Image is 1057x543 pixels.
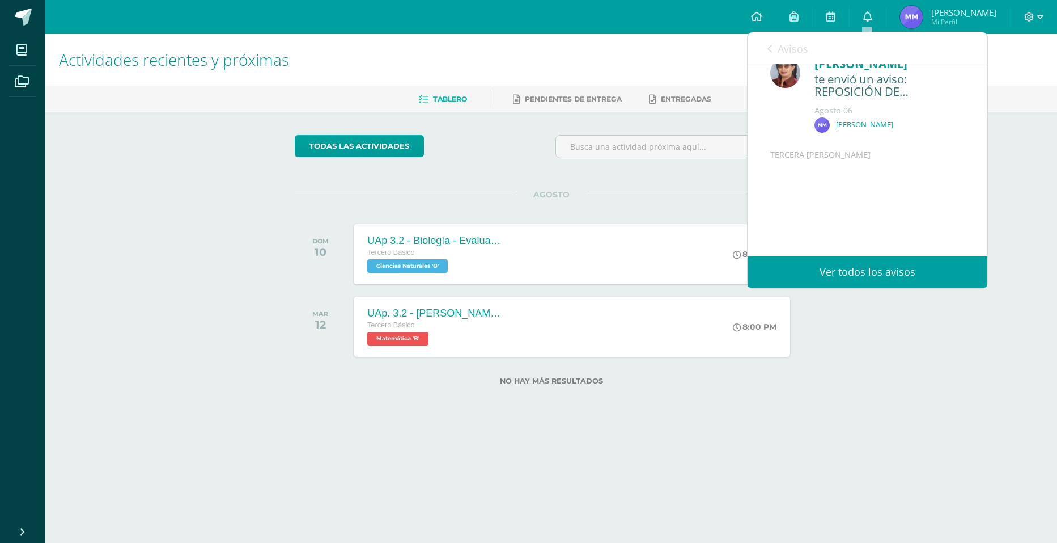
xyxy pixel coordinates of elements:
[295,377,808,385] label: No hay más resultados
[778,42,808,56] span: Avisos
[312,237,329,245] div: DOM
[513,90,622,108] a: Pendientes de entrega
[312,318,328,331] div: 12
[770,148,965,245] div: TERCERA [PERSON_NAME]
[649,90,711,108] a: Entregadas
[748,256,987,288] a: Ver todos los avisos
[814,117,830,133] img: 02ff65b8cd4b99fab78498a9687a2487.png
[556,136,807,158] input: Busca una actividad próxima aquí...
[770,58,800,88] img: 62738a800ecd8b6fa95d10d0b85c3dbc.png
[312,245,329,259] div: 10
[931,17,996,27] span: Mi Perfil
[515,190,588,200] span: AGOSTO
[525,95,622,103] span: Pendientes de entrega
[367,332,428,346] span: Matemática 'B'
[419,90,467,108] a: Tablero
[367,259,448,273] span: Ciencias Naturales 'B'
[367,321,414,329] span: Tercero Básico
[931,7,996,18] span: [PERSON_NAME]
[900,41,967,54] span: avisos sin leer
[312,310,328,318] div: MAR
[367,235,503,247] div: UAp 3.2 - Biología - Evaluación Sumativa
[814,73,965,99] div: te envió un aviso: REPOSICIÓN DE LABORATORIO 5
[900,41,910,54] span: 54
[59,49,289,70] span: Actividades recientes y próximas
[367,308,503,319] div: UAp. 3.2 - [PERSON_NAME][GEOGRAPHIC_DATA]
[733,322,776,332] div: 8:00 PM
[433,95,467,103] span: Tablero
[836,120,893,129] p: [PERSON_NAME]
[814,105,965,116] div: Agosto 06
[295,135,424,157] a: todas las Actividades
[367,249,414,256] span: Tercero Básico
[900,6,923,28] img: d0bad3f2f04d0cc038014698ca489df7.png
[733,249,776,259] div: 8:00 PM
[661,95,711,103] span: Entregadas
